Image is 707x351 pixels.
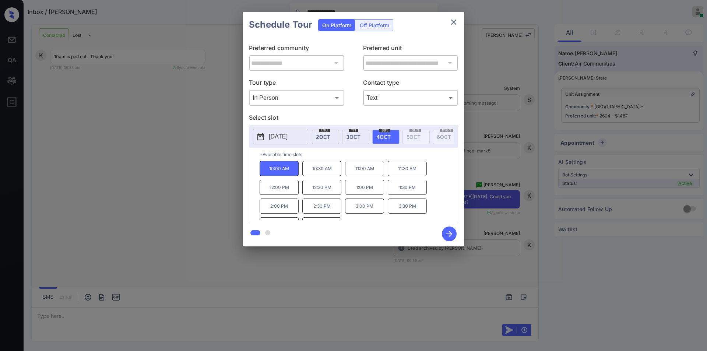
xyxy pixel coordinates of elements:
[249,78,344,90] p: Tour type
[345,180,384,195] p: 1:00 PM
[356,20,393,31] div: Off Platform
[260,217,299,232] p: 4:00 PM
[260,180,299,195] p: 12:00 PM
[302,180,341,195] p: 12:30 PM
[345,161,384,176] p: 11:00 AM
[363,43,458,55] p: Preferred unit
[243,12,318,38] h2: Schedule Tour
[260,148,458,161] p: *Available time slots
[260,199,299,214] p: 2:00 PM
[319,128,330,132] span: thu
[253,129,308,144] button: [DATE]
[316,134,330,140] span: 2 OCT
[345,199,384,214] p: 3:00 PM
[249,43,344,55] p: Preferred community
[312,130,339,144] div: date-select
[302,199,341,214] p: 2:30 PM
[376,134,391,140] span: 4 OCT
[269,132,288,141] p: [DATE]
[446,15,461,29] button: close
[372,130,400,144] div: date-select
[260,161,299,176] p: 10:00 AM
[388,199,427,214] p: 3:30 PM
[388,180,427,195] p: 1:30 PM
[302,161,341,176] p: 10:30 AM
[249,113,458,125] p: Select slot
[363,78,458,90] p: Contact type
[349,128,358,132] span: fri
[388,161,427,176] p: 11:30 AM
[346,134,360,140] span: 3 OCT
[365,92,457,104] div: Text
[342,130,369,144] div: date-select
[251,92,342,104] div: In Person
[437,224,461,243] button: btn-next
[319,20,355,31] div: On Platform
[302,217,341,232] p: 4:30 PM
[379,128,390,132] span: sat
